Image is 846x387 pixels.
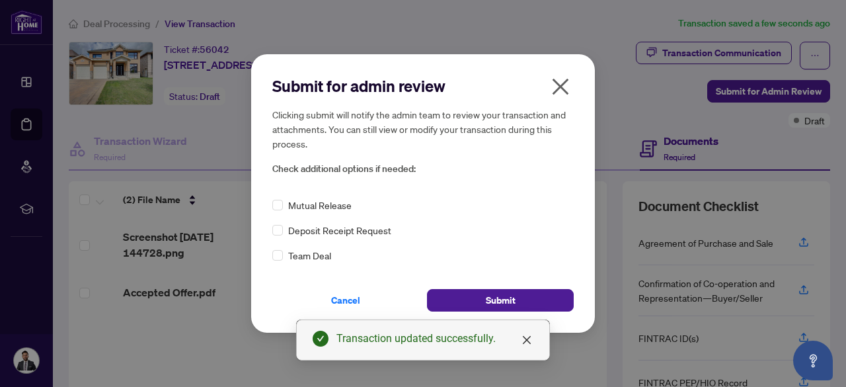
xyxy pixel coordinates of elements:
span: Team Deal [288,248,331,263]
span: Submit [486,290,516,311]
span: close [521,335,532,345]
button: Open asap [793,341,833,380]
span: Cancel [331,290,360,311]
span: check-circle [313,331,328,347]
span: Mutual Release [288,198,352,212]
a: Close [519,333,534,347]
div: Transaction updated successfully. [336,331,533,347]
span: Check additional options if needed: [272,161,574,177]
span: close [550,76,571,97]
button: Cancel [272,289,419,312]
h5: Clicking submit will notify the admin team to review your transaction and attachments. You can st... [272,107,574,151]
h2: Submit for admin review [272,75,574,97]
button: Submit [427,289,574,312]
span: Deposit Receipt Request [288,223,391,237]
